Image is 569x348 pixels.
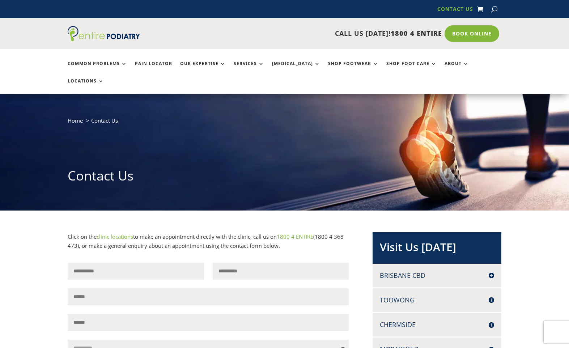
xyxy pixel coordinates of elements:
a: Entire Podiatry [68,35,140,43]
a: Services [234,61,264,77]
h1: Contact Us [68,167,502,188]
a: Pain Locator [135,61,172,77]
a: Home [68,117,83,124]
a: Shop Footwear [328,61,378,77]
a: Contact Us [437,7,473,14]
a: clinic locations [97,233,133,240]
p: CALL US [DATE]! [168,29,442,38]
a: [MEDICAL_DATA] [272,61,320,77]
p: Click on the to make an appointment directly with the clinic, call us on (1800 4 368 473), or mak... [68,232,349,251]
a: Book Online [445,25,499,42]
a: Common Problems [68,61,127,77]
a: 1800 4 ENTIRE [277,233,313,240]
a: Shop Foot Care [386,61,437,77]
h2: Visit Us [DATE] [380,239,494,258]
h4: Chermside [380,320,494,329]
a: Our Expertise [180,61,226,77]
a: About [445,61,469,77]
h4: Brisbane CBD [380,271,494,280]
img: logo (1) [68,26,140,41]
span: Contact Us [91,117,118,124]
a: Locations [68,78,104,94]
nav: breadcrumb [68,116,502,131]
h4: Toowong [380,296,494,305]
span: 1800 4 ENTIRE [391,29,442,38]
